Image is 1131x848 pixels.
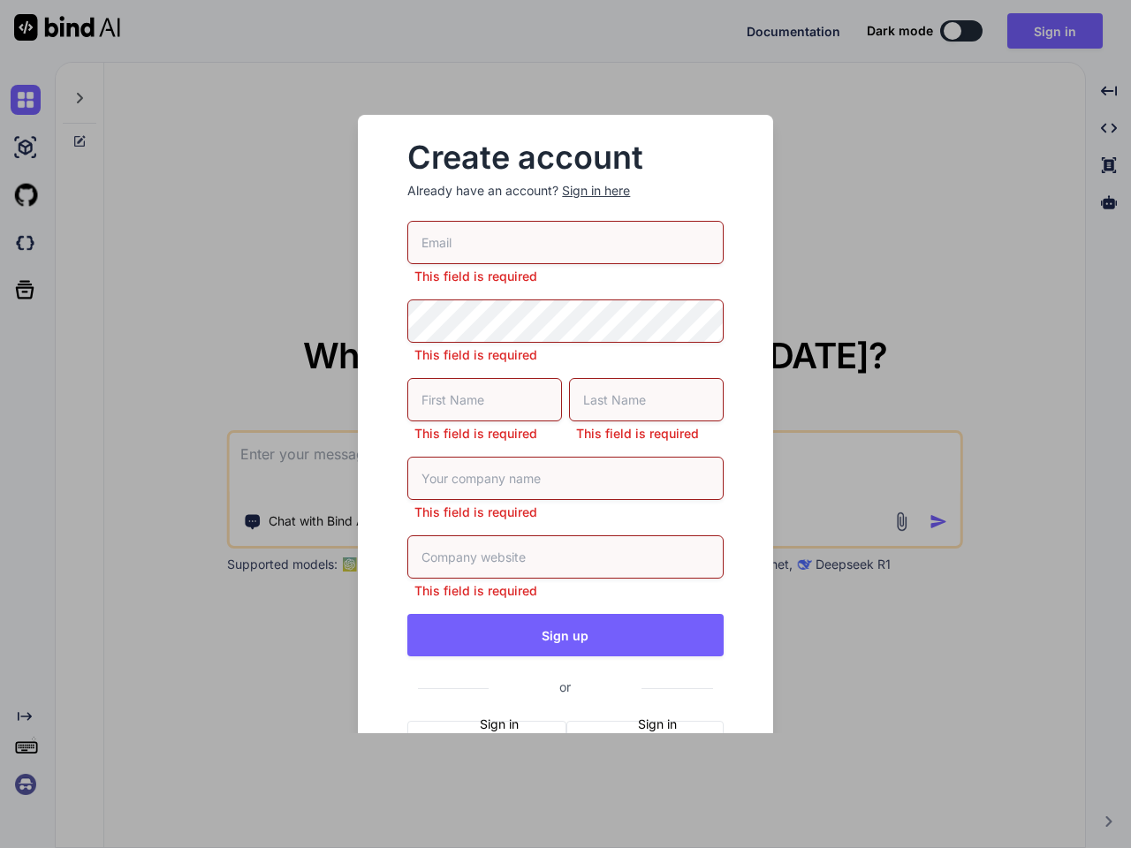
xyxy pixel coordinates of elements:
h2: Create account [407,143,723,171]
p: This field is required [407,582,723,600]
div: Sign in here [562,182,630,200]
span: or [489,665,641,708]
p: Already have an account? [407,182,723,200]
input: Company website [407,535,723,579]
p: This field is required [569,425,724,443]
p: This field is required [407,268,723,285]
input: First Name [407,378,562,421]
p: This field is required [407,425,562,443]
input: Email [407,221,723,264]
button: Sign in with Github [566,721,724,763]
button: Sign up [407,614,723,656]
button: Sign in with Google [407,721,566,763]
p: This field is required [407,346,723,364]
input: Last Name [569,378,724,421]
input: Your company name [407,457,723,500]
p: This field is required [407,503,723,521]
